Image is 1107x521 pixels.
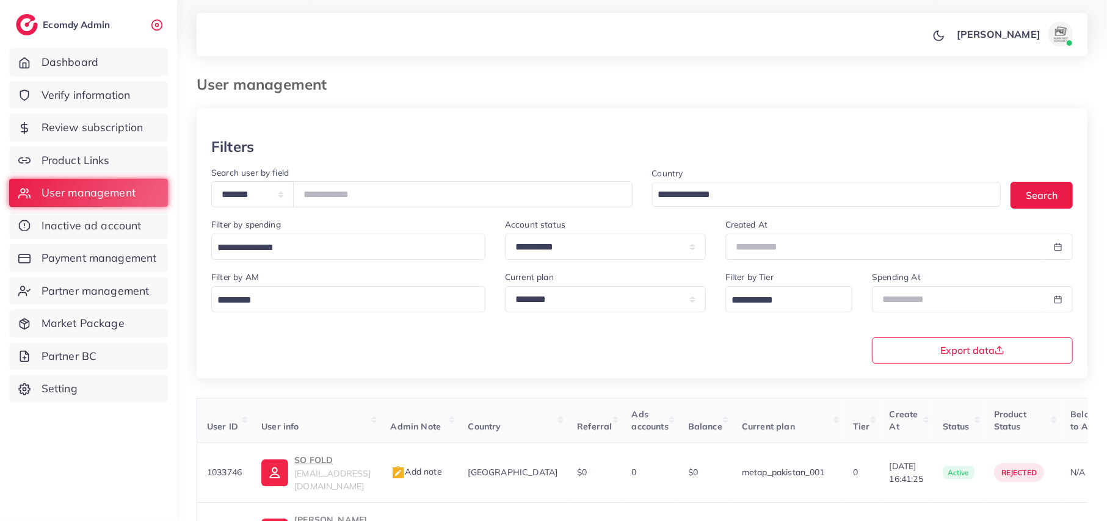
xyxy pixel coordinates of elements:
[42,54,98,70] span: Dashboard
[207,421,238,432] span: User ID
[9,244,168,272] a: Payment management
[9,81,168,109] a: Verify information
[725,286,853,312] div: Search for option
[261,459,288,486] img: ic-user-info.36bf1079.svg
[468,467,558,478] span: [GEOGRAPHIC_DATA]
[16,14,38,35] img: logo
[42,218,142,234] span: Inactive ad account
[632,467,637,478] span: 0
[9,342,168,370] a: Partner BC
[742,467,825,478] span: metap_pakistan_001
[1001,468,1037,477] span: rejected
[505,271,554,283] label: Current plan
[294,453,371,467] p: SO FOLD
[211,234,485,260] div: Search for option
[853,467,858,478] span: 0
[652,167,683,179] label: Country
[42,250,157,266] span: Payment management
[9,277,168,305] a: Partner management
[42,381,78,397] span: Setting
[261,421,299,432] span: User info
[950,22,1078,46] a: [PERSON_NAME]avatar
[632,409,669,432] span: Ads accounts
[725,218,768,231] label: Created At
[211,271,259,283] label: Filter by AM
[872,337,1073,364] button: Export data
[42,185,136,201] span: User management
[42,315,125,331] span: Market Package
[9,212,168,240] a: Inactive ad account
[1070,467,1085,478] span: N/A
[688,421,722,432] span: Balance
[391,421,441,432] span: Admin Note
[211,167,289,179] label: Search user by field
[994,409,1026,432] span: Product Status
[211,286,485,312] div: Search for option
[890,409,918,432] span: Create At
[853,421,870,432] span: Tier
[391,466,442,477] span: Add note
[42,120,143,135] span: Review subscription
[207,467,242,478] span: 1033746
[688,467,698,478] span: $0
[652,182,1001,207] div: Search for option
[943,421,970,432] span: Status
[9,375,168,403] a: Setting
[577,467,587,478] span: $0
[43,19,113,31] h2: Ecomdy Admin
[391,465,405,480] img: admin_note.cdd0b510.svg
[1011,182,1073,208] button: Search
[890,460,923,485] span: [DATE] 16:41:25
[9,179,168,207] a: User management
[42,153,110,168] span: Product Links
[197,76,336,93] h3: User management
[294,468,371,491] span: [EMAIL_ADDRESS][DOMAIN_NAME]
[654,185,985,204] input: Search for option
[213,239,470,257] input: Search for option
[742,421,795,432] span: Current plan
[1070,409,1100,432] span: Belong to AM
[725,271,774,283] label: Filter by Tier
[505,218,565,231] label: Account status
[42,87,131,103] span: Verify information
[9,113,168,142] a: Review subscription
[1048,22,1073,46] img: avatar
[42,283,150,299] span: Partner management
[9,309,168,337] a: Market Package
[468,421,501,432] span: Country
[9,146,168,174] a: Product Links
[577,421,612,432] span: Referral
[940,345,1004,355] span: Export data
[42,348,97,364] span: Partner BC
[211,138,254,156] h3: Filters
[943,466,975,480] span: active
[9,48,168,76] a: Dashboard
[727,291,837,310] input: Search for option
[872,271,921,283] label: Spending At
[16,14,113,35] a: logoEcomdy Admin
[957,27,1040,41] p: [PERSON_NAME]
[211,218,281,231] label: Filter by spending
[261,453,371,492] a: SO FOLD[EMAIL_ADDRESS][DOMAIN_NAME]
[213,291,470,310] input: Search for option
